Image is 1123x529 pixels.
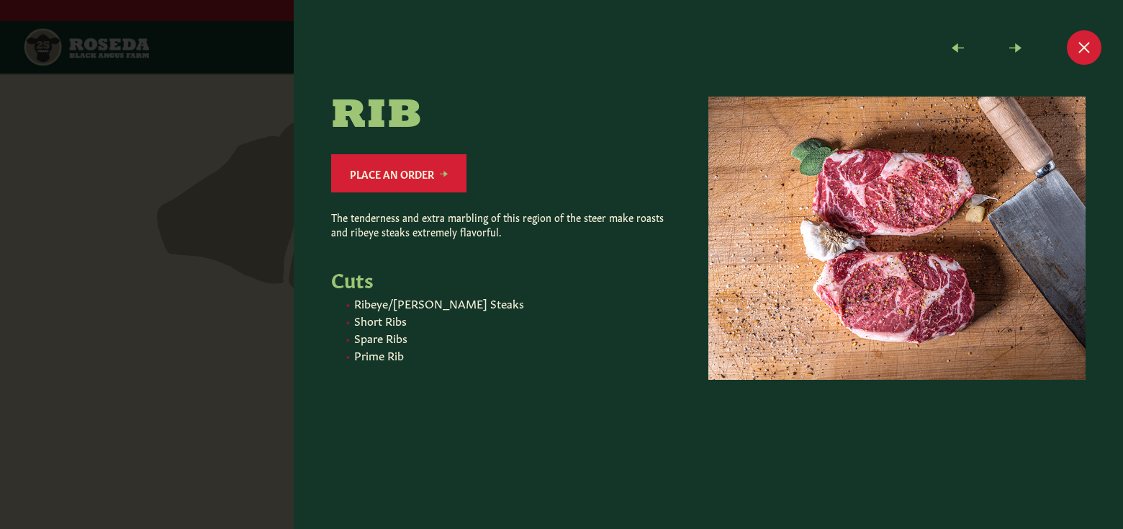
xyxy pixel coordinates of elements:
[354,313,674,327] li: Short Ribs
[354,295,674,310] li: Ribeye/[PERSON_NAME] Steaks
[331,210,674,239] p: The tenderness and extra marbling of this region of the steer make roasts and ribeye steaks extre...
[331,97,674,137] h2: Rib
[331,154,466,192] a: Place an Order
[354,347,674,362] li: Prime Rib
[354,330,674,344] li: Spare Ribs
[331,267,674,290] h5: Cuts
[1067,30,1101,65] button: Close modal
